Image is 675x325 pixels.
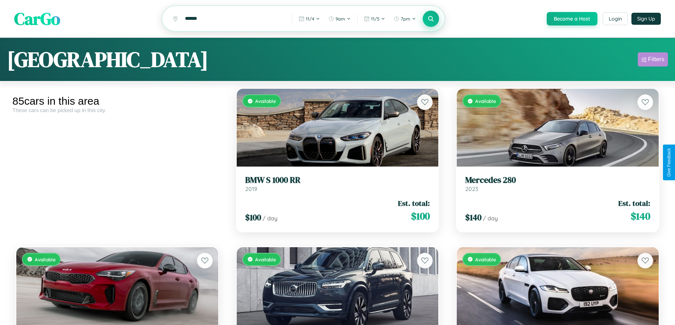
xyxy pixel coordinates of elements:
[245,175,430,192] a: BMW S 1000 RR2019
[465,185,478,192] span: 2023
[295,13,324,24] button: 11/4
[12,107,222,113] div: These cars can be picked up in this city.
[648,56,664,63] div: Filters
[245,211,261,223] span: $ 100
[35,256,56,262] span: Available
[306,16,314,22] span: 11 / 4
[7,45,208,74] h1: [GEOGRAPHIC_DATA]
[336,16,345,22] span: 9am
[14,7,60,30] span: CarGo
[483,215,498,222] span: / day
[360,13,389,24] button: 11/5
[12,95,222,107] div: 85 cars in this area
[245,175,430,185] h3: BMW S 1000 RR
[618,198,650,208] span: Est. total:
[475,98,496,104] span: Available
[465,211,482,223] span: $ 140
[371,16,379,22] span: 11 / 5
[547,12,597,25] button: Become a Host
[390,13,420,24] button: 7pm
[255,98,276,104] span: Available
[411,209,430,223] span: $ 100
[401,16,410,22] span: 7pm
[465,175,650,185] h3: Mercedes 280
[398,198,430,208] span: Est. total:
[631,209,650,223] span: $ 140
[638,52,668,66] button: Filters
[255,256,276,262] span: Available
[325,13,354,24] button: 9am
[475,256,496,262] span: Available
[631,13,661,25] button: Sign Up
[263,215,277,222] span: / day
[666,148,671,177] div: Give Feedback
[603,12,628,25] button: Login
[245,185,257,192] span: 2019
[465,175,650,192] a: Mercedes 2802023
